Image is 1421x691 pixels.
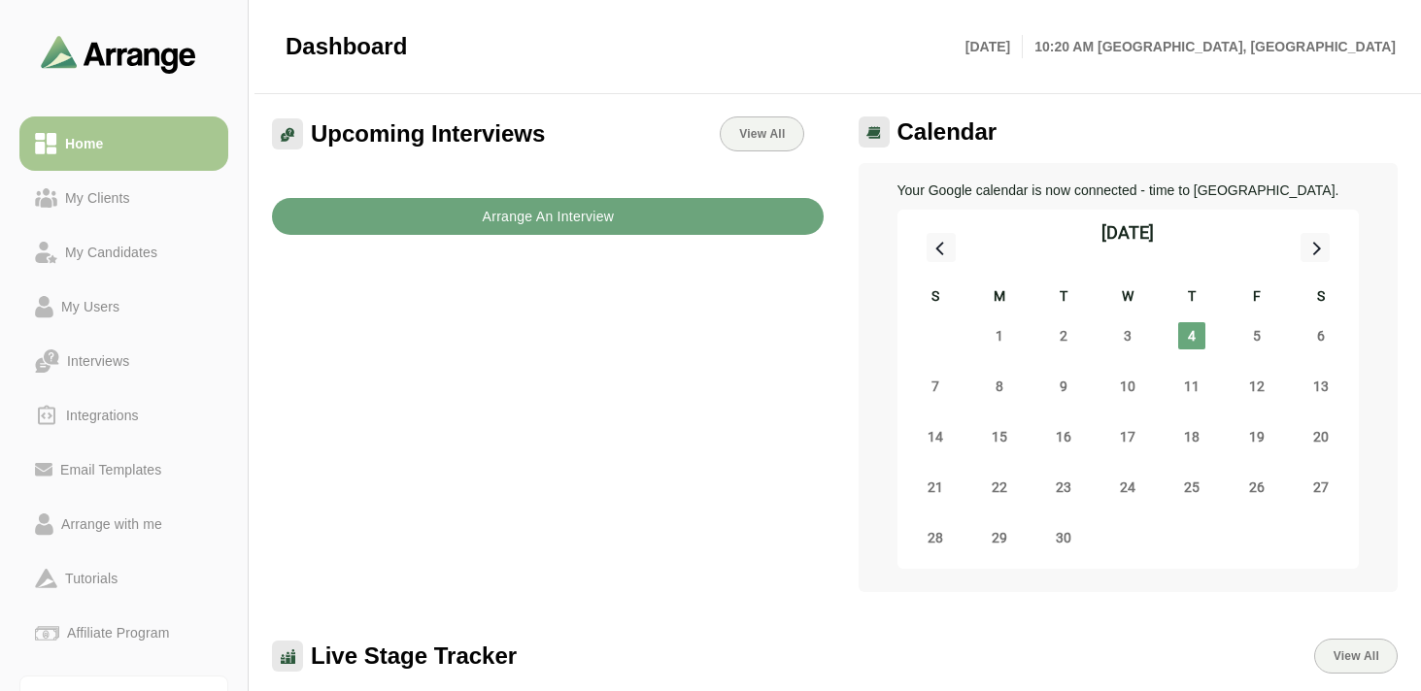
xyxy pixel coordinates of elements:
[1307,373,1335,400] span: Saturday, September 13, 2025
[19,606,228,660] a: Affiliate Program
[1050,373,1077,400] span: Tuesday, September 9, 2025
[986,423,1013,450] span: Monday, September 15, 2025
[57,241,165,264] div: My Candidates
[57,567,125,590] div: Tutorials
[922,423,949,450] span: Sunday, September 14, 2025
[57,132,111,155] div: Home
[19,171,228,225] a: My Clients
[52,458,169,481] div: Email Templates
[59,349,137,373] div: Interviews
[738,127,785,141] span: View All
[1307,322,1335,349] span: Saturday, September 6, 2025
[1160,285,1224,311] div: T
[286,32,407,61] span: Dashboard
[19,497,228,551] a: Arrange with me
[311,642,517,671] span: Live Stage Tracker
[1243,423,1270,450] span: Friday, September 19, 2025
[19,225,228,280] a: My Candidates
[965,35,1023,58] p: [DATE]
[57,186,138,210] div: My Clients
[53,512,170,536] div: Arrange with me
[1114,474,1141,501] span: Wednesday, September 24, 2025
[1307,474,1335,501] span: Saturday, September 27, 2025
[1243,373,1270,400] span: Friday, September 12, 2025
[922,524,949,551] span: Sunday, September 28, 2025
[922,373,949,400] span: Sunday, September 7, 2025
[1307,423,1335,450] span: Saturday, September 20, 2025
[1096,285,1160,311] div: W
[1178,423,1205,450] span: Thursday, September 18, 2025
[481,198,614,235] b: Arrange An Interview
[897,117,998,147] span: Calendar
[1114,322,1141,349] span: Wednesday, September 3, 2025
[1050,524,1077,551] span: Tuesday, September 30, 2025
[1101,219,1154,247] div: [DATE]
[59,621,177,644] div: Affiliate Program
[1114,373,1141,400] span: Wednesday, September 10, 2025
[19,388,228,443] a: Integrations
[1114,423,1141,450] span: Wednesday, September 17, 2025
[1289,285,1353,311] div: S
[1314,639,1398,674] button: View All
[1333,649,1379,663] span: View All
[1178,322,1205,349] span: Thursday, September 4, 2025
[967,285,1032,311] div: M
[986,474,1013,501] span: Monday, September 22, 2025
[986,322,1013,349] span: Monday, September 1, 2025
[1050,322,1077,349] span: Tuesday, September 2, 2025
[1178,373,1205,400] span: Thursday, September 11, 2025
[58,404,147,427] div: Integrations
[19,116,228,171] a: Home
[1225,285,1289,311] div: F
[311,119,545,148] span: Upcoming Interviews
[1178,474,1205,501] span: Thursday, September 25, 2025
[903,285,967,311] div: S
[1243,322,1270,349] span: Friday, September 5, 2025
[1023,35,1396,58] p: 10:20 AM [GEOGRAPHIC_DATA], [GEOGRAPHIC_DATA]
[922,474,949,501] span: Sunday, September 21, 2025
[897,179,1360,202] p: Your Google calendar is now connected - time to [GEOGRAPHIC_DATA].
[720,116,803,151] a: View All
[1050,474,1077,501] span: Tuesday, September 23, 2025
[19,551,228,606] a: Tutorials
[1050,423,1077,450] span: Tuesday, September 16, 2025
[19,280,228,334] a: My Users
[1243,474,1270,501] span: Friday, September 26, 2025
[1032,285,1096,311] div: T
[986,373,1013,400] span: Monday, September 8, 2025
[41,35,196,73] img: arrangeai-name-small-logo.4d2b8aee.svg
[53,295,127,318] div: My Users
[19,334,228,388] a: Interviews
[19,443,228,497] a: Email Templates
[272,198,824,235] button: Arrange An Interview
[986,524,1013,551] span: Monday, September 29, 2025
